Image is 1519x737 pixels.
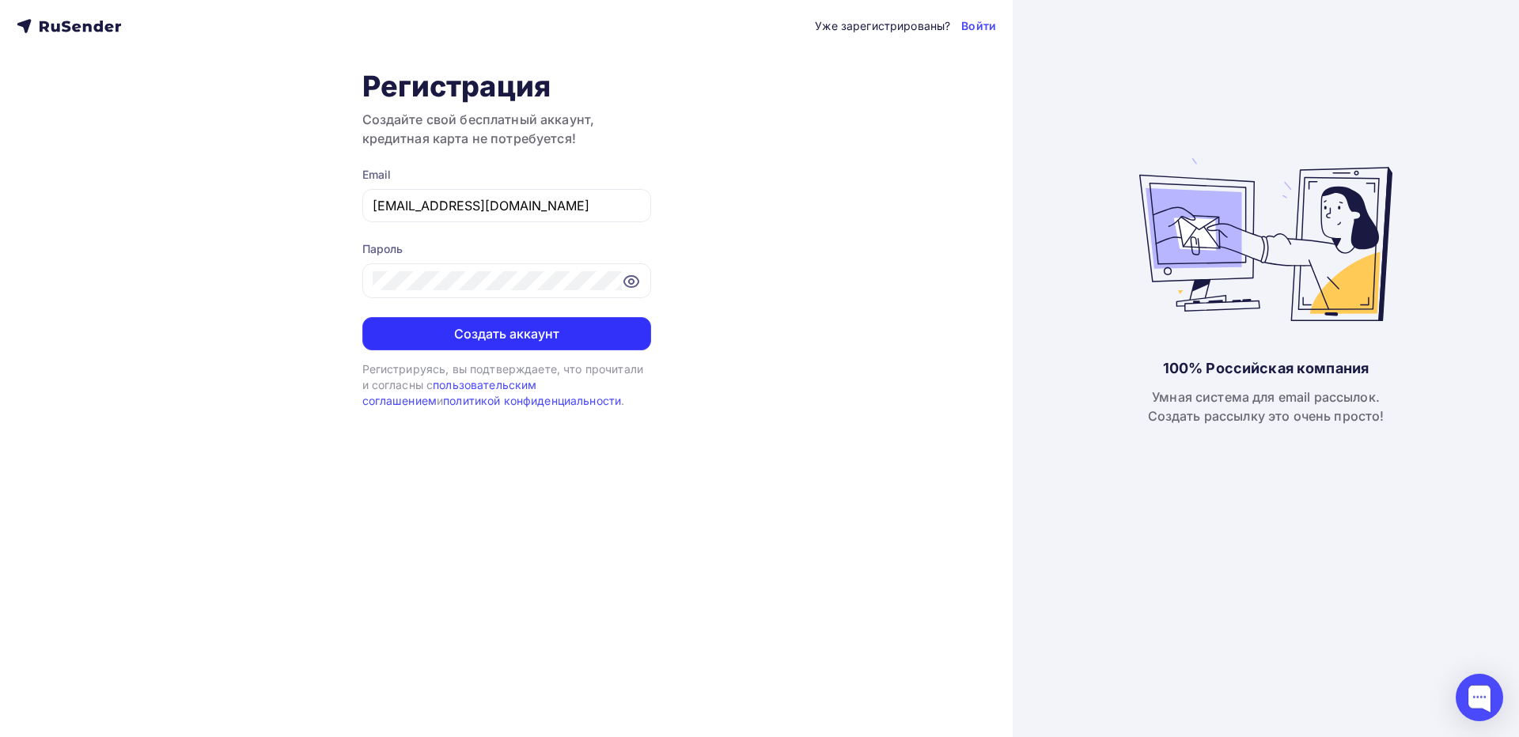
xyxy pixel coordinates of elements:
[362,361,651,410] div: Регистрируясь, вы подтверждаете, что прочитали и согласны с и .
[443,394,621,407] a: политикой конфиденциальности
[362,378,537,407] a: пользовательским соглашением
[362,241,651,257] div: Пароль
[373,196,641,215] input: Укажите свой email
[1163,359,1369,378] div: 100% Российская компания
[362,110,651,148] h3: Создайте свой бесплатный аккаунт, кредитная карта не потребуется!
[961,18,996,34] a: Войти
[1148,387,1385,425] div: Умная система для email рассылок. Создать рассылку это очень просто!
[362,167,651,183] div: Email
[815,18,950,34] div: Уже зарегистрированы?
[362,317,651,350] button: Создать аккаунт
[362,69,651,104] h1: Регистрация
